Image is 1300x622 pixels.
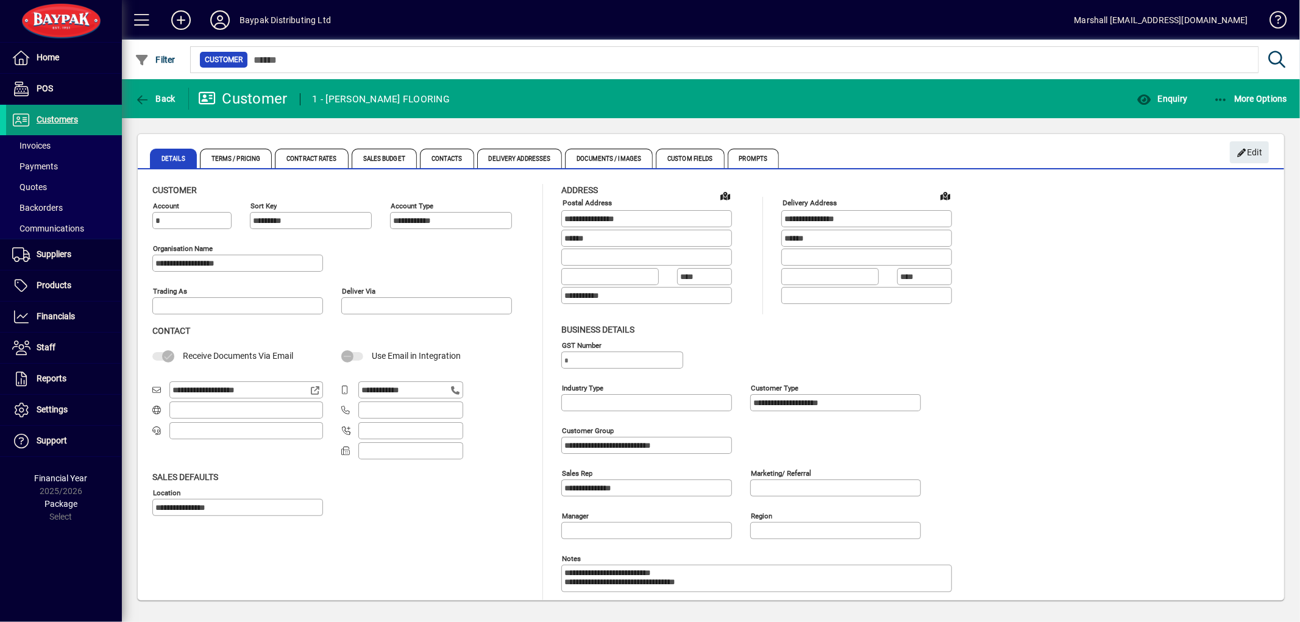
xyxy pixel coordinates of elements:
[44,499,77,509] span: Package
[250,202,277,210] mat-label: Sort key
[152,472,218,482] span: Sales defaults
[122,88,189,110] app-page-header-button: Back
[150,149,197,168] span: Details
[135,94,176,104] span: Back
[6,426,122,456] a: Support
[1213,94,1288,104] span: More Options
[562,341,602,349] mat-label: GST Number
[936,186,955,205] a: View on map
[37,373,66,383] span: Reports
[420,149,474,168] span: Contacts
[201,9,240,31] button: Profile
[6,135,122,156] a: Invoices
[200,149,272,168] span: Terms / Pricing
[6,218,122,239] a: Communications
[391,202,433,210] mat-label: Account Type
[12,203,63,213] span: Backorders
[153,202,179,210] mat-label: Account
[6,239,122,270] a: Suppliers
[6,156,122,177] a: Payments
[12,224,84,233] span: Communications
[37,405,68,414] span: Settings
[152,326,190,336] span: Contact
[352,149,417,168] span: Sales Budget
[6,177,122,197] a: Quotes
[37,311,75,321] span: Financials
[6,395,122,425] a: Settings
[35,473,88,483] span: Financial Year
[728,149,780,168] span: Prompts
[37,280,71,290] span: Products
[12,161,58,171] span: Payments
[561,325,634,334] span: Business details
[37,115,78,124] span: Customers
[1134,88,1190,110] button: Enquiry
[562,426,614,434] mat-label: Customer group
[135,55,176,65] span: Filter
[37,83,53,93] span: POS
[1230,141,1269,163] button: Edit
[153,244,213,253] mat-label: Organisation name
[37,436,67,445] span: Support
[562,383,603,392] mat-label: Industry type
[562,511,589,520] mat-label: Manager
[132,49,179,71] button: Filter
[1210,88,1291,110] button: More Options
[561,185,598,195] span: Address
[6,364,122,394] a: Reports
[1260,2,1285,42] a: Knowledge Base
[751,468,811,477] mat-label: Marketing/ Referral
[37,52,59,62] span: Home
[6,74,122,104] a: POS
[6,197,122,218] a: Backorders
[198,89,288,108] div: Customer
[12,141,51,150] span: Invoices
[562,468,592,477] mat-label: Sales rep
[1137,94,1187,104] span: Enquiry
[372,351,461,361] span: Use Email in Integration
[656,149,724,168] span: Custom Fields
[313,90,450,109] div: 1 - [PERSON_NAME] FLOORING
[1237,143,1263,163] span: Edit
[37,342,55,352] span: Staff
[6,333,122,363] a: Staff
[162,9,201,31] button: Add
[342,287,375,295] mat-label: Deliver via
[751,383,798,392] mat-label: Customer type
[751,511,772,520] mat-label: Region
[152,185,197,195] span: Customer
[240,10,331,30] div: Baypak Distributing Ltd
[562,554,581,562] mat-label: Notes
[132,88,179,110] button: Back
[153,287,187,295] mat-label: Trading as
[183,351,293,361] span: Receive Documents Via Email
[275,149,348,168] span: Contract Rates
[37,249,71,259] span: Suppliers
[477,149,563,168] span: Delivery Addresses
[6,43,122,73] a: Home
[12,182,47,192] span: Quotes
[6,270,122,301] a: Products
[565,149,653,168] span: Documents / Images
[205,54,243,66] span: Customer
[6,302,122,332] a: Financials
[716,186,735,205] a: View on map
[1074,10,1248,30] div: Marshall [EMAIL_ADDRESS][DOMAIN_NAME]
[153,488,180,497] mat-label: Location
